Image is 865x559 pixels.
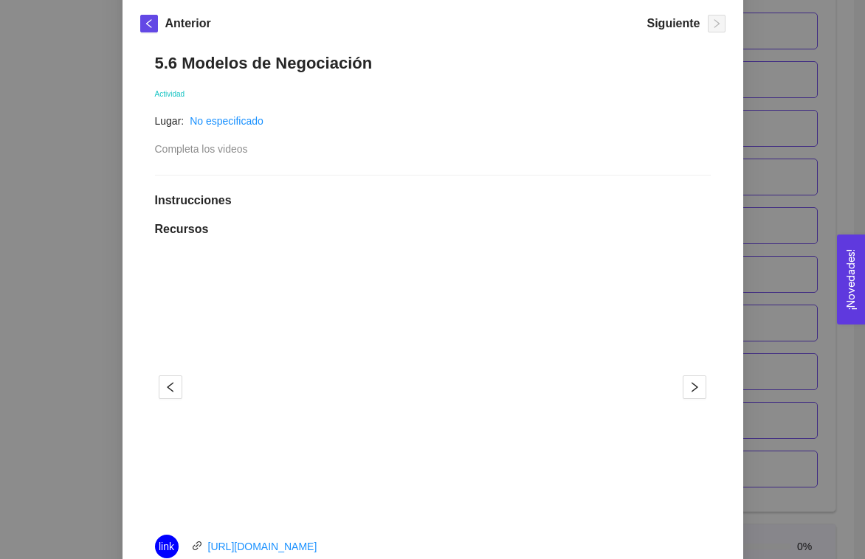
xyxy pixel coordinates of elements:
[192,541,202,551] span: link
[141,18,157,29] span: left
[159,375,182,399] button: left
[155,143,248,155] span: Completa los videos
[683,381,706,393] span: right
[159,535,174,558] span: link
[159,381,182,393] span: left
[196,254,669,520] iframe: 06 Alejandra Modelos de Negociacion
[155,53,711,73] h1: 5.6 Modelos de Negociación
[155,193,711,208] h1: Instrucciones
[165,15,211,32] h5: Anterior
[190,115,263,127] a: No especificado
[416,499,433,501] button: 1
[155,113,185,129] article: Lugar:
[140,15,158,32] button: left
[438,499,449,501] button: 2
[837,235,865,324] button: Open Feedback Widget
[647,15,700,32] h5: Siguiente
[708,15,726,32] button: right
[208,541,317,552] a: [URL][DOMAIN_NAME]
[155,90,185,98] span: Actividad
[683,375,706,399] button: right
[155,222,711,237] h1: Recursos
